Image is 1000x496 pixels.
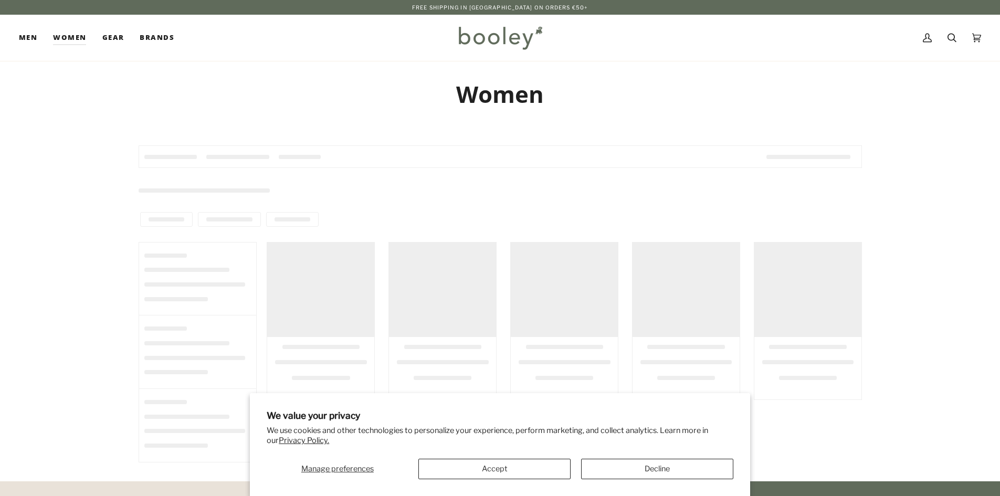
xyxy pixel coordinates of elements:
a: Brands [132,15,182,61]
button: Manage preferences [267,459,408,479]
button: Accept [418,459,571,479]
img: Booley [454,23,546,53]
span: Gear [102,33,124,43]
p: We use cookies and other technologies to personalize your experience, perform marketing, and coll... [267,426,733,446]
span: Manage preferences [301,464,374,473]
button: Decline [581,459,733,479]
a: Women [45,15,94,61]
a: Gear [94,15,132,61]
p: Free Shipping in [GEOGRAPHIC_DATA] on Orders €50+ [412,3,588,12]
span: Men [19,33,37,43]
a: Privacy Policy. [279,436,329,445]
h2: We value your privacy [267,410,733,421]
h1: Women [139,80,862,109]
span: Women [53,33,86,43]
span: Brands [140,33,174,43]
a: Men [19,15,45,61]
